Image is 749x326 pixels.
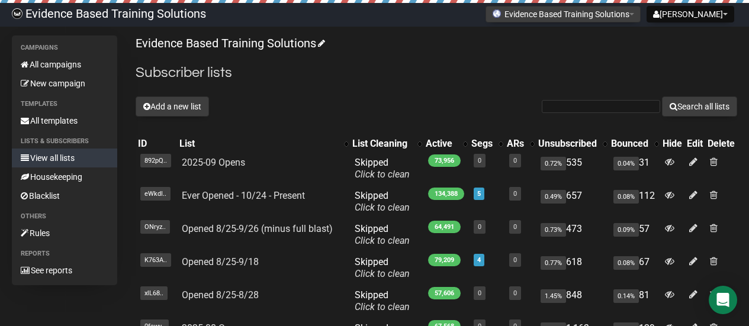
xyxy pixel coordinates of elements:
[12,111,117,130] a: All templates
[536,135,609,152] th: Unsubscribed: No sort applied, activate to apply an ascending sort
[611,138,648,150] div: Bounced
[355,268,410,279] a: Click to clean
[136,36,323,50] a: Evidence Based Training Solutions
[492,9,502,18] img: favicons
[536,251,609,285] td: 618
[12,74,117,93] a: New campaign
[428,254,461,266] span: 79,209
[12,55,117,74] a: All campaigns
[705,135,737,152] th: Delete: No sort applied, sorting is disabled
[662,96,737,117] button: Search all lists
[179,138,338,150] div: List
[182,223,333,234] a: Opened 8/25-9/26 (minus full blast)
[136,135,177,152] th: ID: No sort applied, sorting is disabled
[12,209,117,224] li: Others
[541,256,566,270] span: 0.77%
[609,218,660,251] td: 57
[12,247,117,261] li: Reports
[647,6,734,22] button: [PERSON_NAME]
[355,157,410,180] span: Skipped
[352,138,412,150] div: List Cleaning
[709,286,737,314] div: Open Intercom Messenger
[609,152,660,185] td: 31
[355,223,410,246] span: Skipped
[538,138,597,150] div: Unsubscribed
[12,8,22,19] img: 6a635aadd5b086599a41eda90e0773ac
[350,135,423,152] th: List Cleaning: No sort applied, activate to apply an ascending sort
[12,186,117,205] a: Blacklist
[708,138,735,150] div: Delete
[478,223,481,231] a: 0
[140,220,170,234] span: ONryz..
[177,135,350,152] th: List: No sort applied, activate to apply an ascending sort
[613,223,639,237] span: 0.09%
[507,138,524,150] div: ARs
[684,135,705,152] th: Edit: No sort applied, sorting is disabled
[609,251,660,285] td: 67
[504,135,536,152] th: ARs: No sort applied, activate to apply an ascending sort
[536,152,609,185] td: 535
[469,135,504,152] th: Segs: No sort applied, activate to apply an ascending sort
[428,188,464,200] span: 134,388
[613,157,639,170] span: 0.04%
[613,289,639,303] span: 0.14%
[140,154,171,167] span: 892pQ..
[140,187,171,201] span: eWkdI..
[355,289,410,312] span: Skipped
[613,190,639,204] span: 0.08%
[182,157,245,168] a: 2025-09 Opens
[428,221,461,233] span: 64,491
[613,256,639,270] span: 0.08%
[477,190,481,198] a: 5
[428,287,461,299] span: 57,606
[428,154,461,167] span: 73,956
[513,190,517,198] a: 0
[182,289,259,301] a: Opened 8/25-8/28
[12,149,117,167] a: View all lists
[541,289,566,303] span: 1.45%
[12,224,117,243] a: Rules
[471,138,493,150] div: Segs
[12,134,117,149] li: Lists & subscribers
[513,256,517,264] a: 0
[355,202,410,213] a: Click to clean
[660,135,684,152] th: Hide: No sort applied, sorting is disabled
[541,223,566,237] span: 0.73%
[663,138,682,150] div: Hide
[536,285,609,318] td: 848
[486,6,641,22] button: Evidence Based Training Solutions
[12,97,117,111] li: Templates
[355,301,410,312] a: Click to clean
[182,190,305,201] a: Ever Opened - 10/24 - Present
[12,41,117,55] li: Campaigns
[355,169,410,180] a: Click to clean
[140,286,168,300] span: xlL68..
[140,253,171,267] span: K763A..
[478,157,481,164] a: 0
[138,138,175,150] div: ID
[536,218,609,251] td: 473
[423,135,469,152] th: Active: No sort applied, activate to apply an ascending sort
[355,256,410,279] span: Skipped
[182,256,259,267] a: Opened 8/25-9/18
[541,157,566,170] span: 0.72%
[536,185,609,218] td: 657
[513,289,517,297] a: 0
[136,62,737,83] h2: Subscriber lists
[355,190,410,213] span: Skipped
[12,167,117,186] a: Housekeeping
[478,289,481,297] a: 0
[513,223,517,231] a: 0
[355,235,410,246] a: Click to clean
[609,285,660,318] td: 81
[609,135,660,152] th: Bounced: No sort applied, activate to apply an ascending sort
[477,256,481,264] a: 4
[12,261,117,280] a: See reports
[609,185,660,218] td: 112
[136,96,209,117] button: Add a new list
[687,138,703,150] div: Edit
[513,157,517,164] a: 0
[541,190,566,204] span: 0.49%
[426,138,457,150] div: Active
